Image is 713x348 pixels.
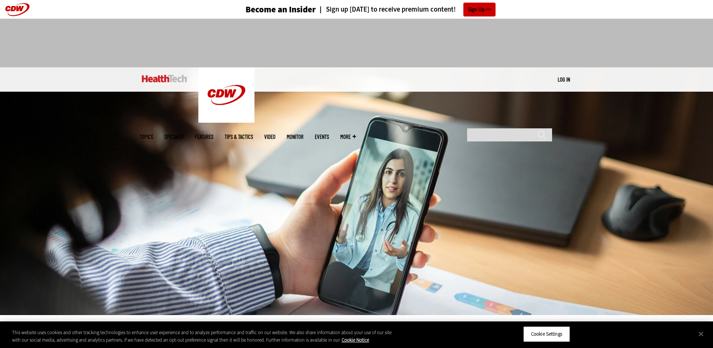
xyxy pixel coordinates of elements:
[217,5,316,14] a: Become an Insider
[246,5,316,14] h3: Become an Insider
[523,326,570,342] button: Cookie Settings
[140,134,153,140] span: Topics
[340,134,356,140] span: More
[342,337,369,343] a: More information about your privacy
[12,329,392,344] div: This website uses cookies and other tracking technologies to enhance user experience and to analy...
[315,134,329,140] a: Events
[142,75,187,82] img: Home
[558,76,570,83] div: User menu
[164,134,184,140] span: Specialty
[225,134,253,140] a: Tips & Tactics
[287,134,304,140] a: MonITor
[316,6,456,13] a: Sign up [DATE] to receive premium content!
[198,117,255,125] a: CDW
[195,134,213,140] a: Features
[558,76,570,83] a: Log in
[198,67,255,123] img: Home
[463,3,496,16] a: Sign Up
[264,134,275,140] a: Video
[693,326,709,342] button: Close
